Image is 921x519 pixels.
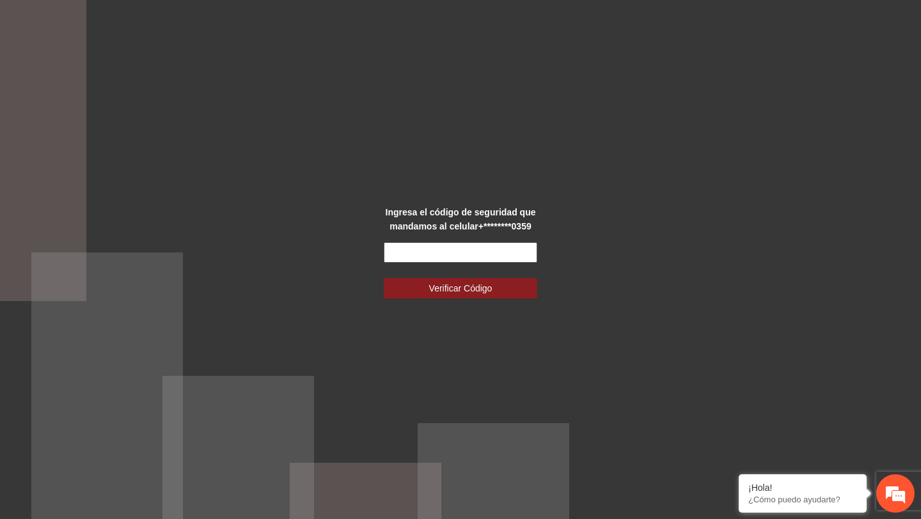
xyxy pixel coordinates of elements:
[748,495,857,504] p: ¿Cómo puedo ayudarte?
[386,207,536,231] strong: Ingresa el código de seguridad que mandamos al celular +********0359
[6,349,244,394] textarea: Escriba su mensaje y pulse “Intro”
[748,483,857,493] div: ¡Hola!
[429,281,492,295] span: Verificar Código
[67,65,215,82] div: Chatee con nosotros ahora
[74,171,177,300] span: Estamos en línea.
[210,6,240,37] div: Minimizar ventana de chat en vivo
[384,278,537,298] button: Verificar Código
